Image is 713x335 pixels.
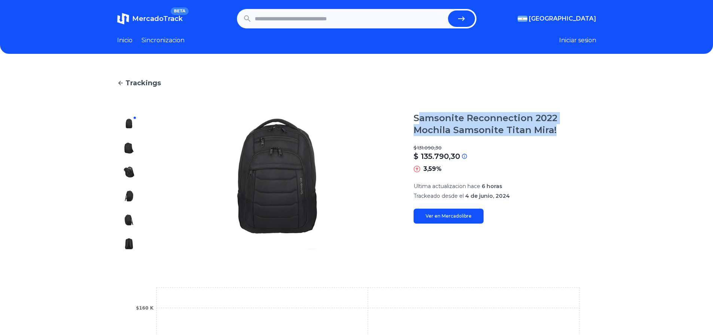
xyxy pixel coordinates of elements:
[423,165,442,173] p: 3,59%
[123,214,135,226] img: Samsonite Reconnection 2022 Mochila Samsonite Titan Mira!
[414,145,596,151] p: $ 131.090,30
[529,14,596,23] span: [GEOGRAPHIC_DATA]
[141,36,185,45] a: Sincronizacion
[414,112,596,136] h1: Samsonite Reconnection 2022 Mochila Samsonite Titan Mira!
[132,15,183,23] span: MercadoTrack
[117,78,596,88] a: Trackings
[136,305,154,311] tspan: $160 K
[518,14,596,23] button: [GEOGRAPHIC_DATA]
[414,151,460,162] p: $ 135.790,30
[117,13,129,25] img: MercadoTrack
[156,112,399,256] img: Samsonite Reconnection 2022 Mochila Samsonite Titan Mira!
[171,7,188,15] span: BETA
[123,118,135,130] img: Samsonite Reconnection 2022 Mochila Samsonite Titan Mira!
[125,78,161,88] span: Trackings
[123,166,135,178] img: Samsonite Reconnection 2022 Mochila Samsonite Titan Mira!
[117,36,132,45] a: Inicio
[465,193,510,199] span: 4 de junio, 2024
[123,238,135,250] img: Samsonite Reconnection 2022 Mochila Samsonite Titan Mira!
[482,183,502,190] span: 6 horas
[414,193,464,199] span: Trackeado desde el
[414,209,484,224] a: Ver en Mercadolibre
[123,142,135,154] img: Samsonite Reconnection 2022 Mochila Samsonite Titan Mira!
[123,190,135,202] img: Samsonite Reconnection 2022 Mochila Samsonite Titan Mira!
[518,16,527,22] img: Argentina
[414,183,480,190] span: Ultima actualizacion hace
[117,13,183,25] a: MercadoTrackBETA
[559,36,596,45] button: Iniciar sesion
